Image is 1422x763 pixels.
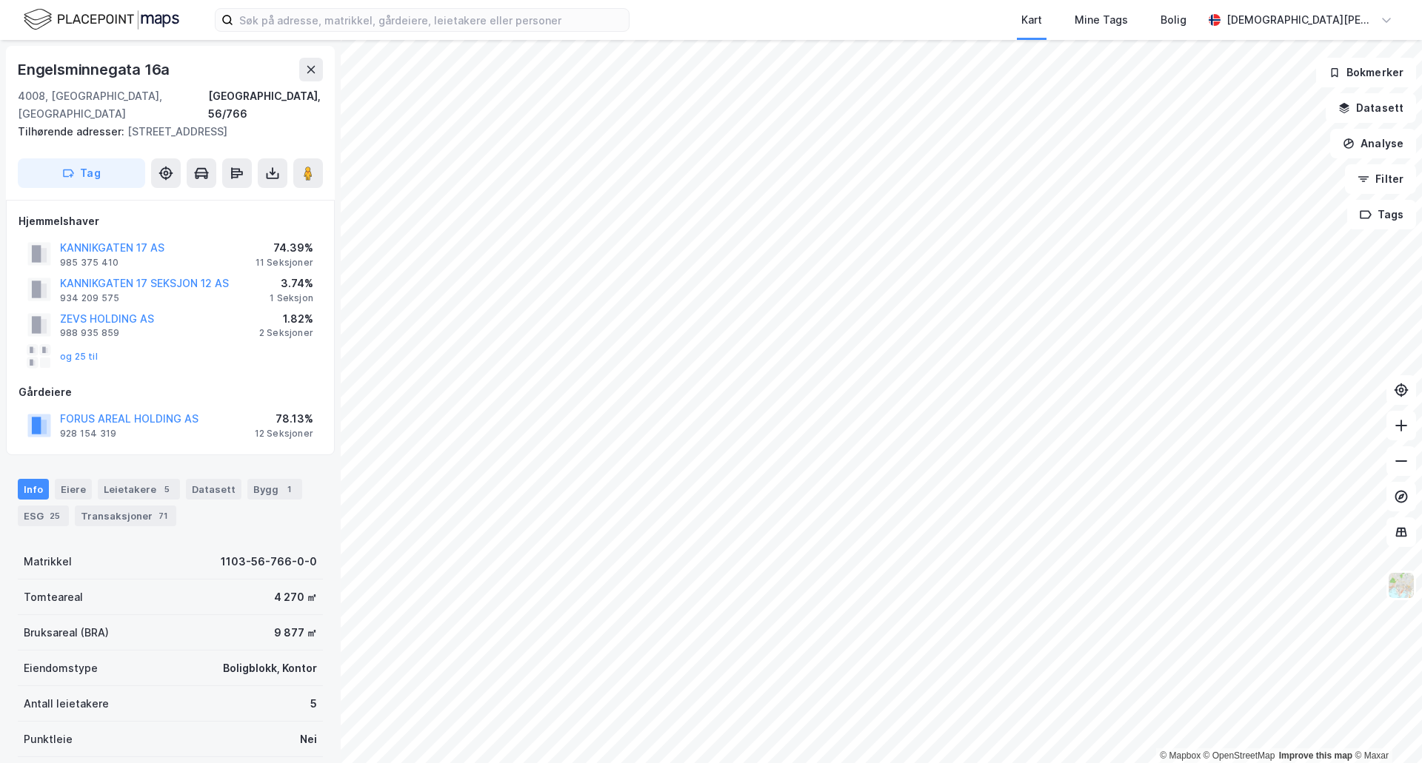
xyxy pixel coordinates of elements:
[24,588,83,606] div: Tomteareal
[98,479,180,500] div: Leietakere
[259,310,313,328] div: 1.82%
[259,327,313,339] div: 2 Seksjoner
[300,730,317,748] div: Nei
[24,624,109,642] div: Bruksareal (BRA)
[274,624,317,642] div: 9 877 ㎡
[18,123,311,141] div: [STREET_ADDRESS]
[274,588,317,606] div: 4 270 ㎡
[60,292,119,304] div: 934 209 575
[60,428,116,440] div: 928 154 319
[270,292,313,304] div: 1 Seksjon
[47,508,63,523] div: 25
[208,87,323,123] div: [GEOGRAPHIC_DATA], 56/766
[1345,164,1416,194] button: Filter
[1279,750,1352,761] a: Improve this map
[156,508,170,523] div: 71
[281,482,296,497] div: 1
[186,479,241,500] div: Datasett
[1348,692,1422,763] div: Kontrollprogram for chat
[255,410,313,428] div: 78.13%
[1204,750,1275,761] a: OpenStreetMap
[60,257,118,269] div: 985 375 410
[75,505,176,526] div: Transaksjoner
[18,505,69,526] div: ESG
[60,327,119,339] div: 988 935 859
[18,87,208,123] div: 4008, [GEOGRAPHIC_DATA], [GEOGRAPHIC_DATA]
[1161,11,1186,29] div: Bolig
[221,553,317,571] div: 1103-56-766-0-0
[19,212,322,230] div: Hjemmelshaver
[256,257,313,269] div: 11 Seksjoner
[256,239,313,257] div: 74.39%
[24,730,73,748] div: Punktleie
[247,479,302,500] div: Bygg
[18,158,145,188] button: Tag
[1347,200,1416,229] button: Tags
[1326,93,1416,123] button: Datasett
[1330,129,1416,158] button: Analyse
[18,58,173,81] div: Engelsminnegata 16a
[1316,58,1416,87] button: Bokmerker
[159,482,174,497] div: 5
[24,659,98,677] div: Eiendomstype
[1160,750,1201,761] a: Mapbox
[1387,571,1415,599] img: Z
[270,275,313,292] div: 3.74%
[24,553,72,571] div: Matrikkel
[223,659,317,677] div: Boligblokk, Kontor
[233,9,629,31] input: Søk på adresse, matrikkel, gårdeiere, leietakere eller personer
[18,125,127,138] span: Tilhørende adresser:
[1075,11,1128,29] div: Mine Tags
[310,695,317,713] div: 5
[24,7,179,33] img: logo.f888ab2527a4732fd821a326f86c7f29.svg
[24,695,109,713] div: Antall leietakere
[1348,692,1422,763] iframe: Chat Widget
[255,428,313,440] div: 12 Seksjoner
[1021,11,1042,29] div: Kart
[1226,11,1375,29] div: [DEMOGRAPHIC_DATA][PERSON_NAME]
[19,383,322,401] div: Gårdeiere
[18,479,49,500] div: Info
[55,479,92,500] div: Eiere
